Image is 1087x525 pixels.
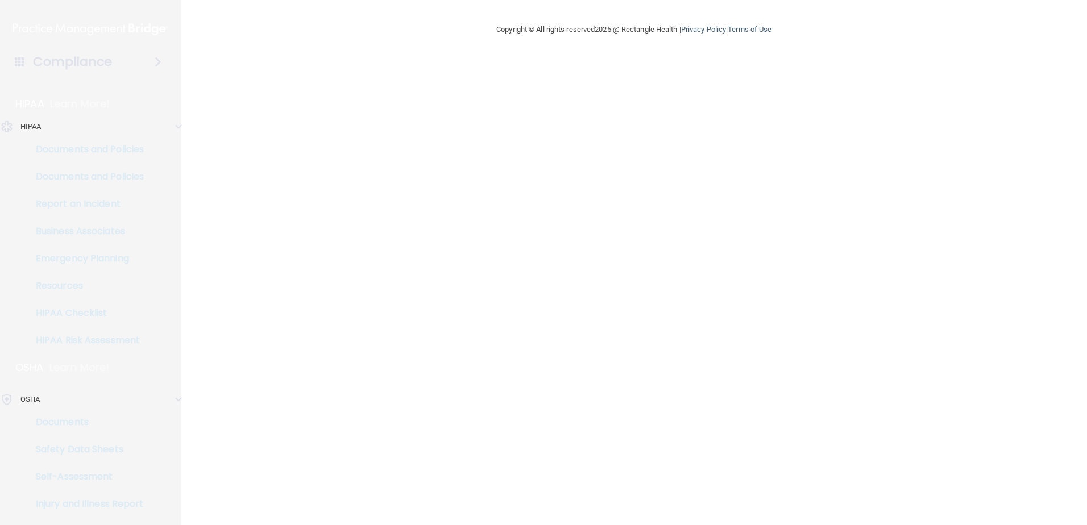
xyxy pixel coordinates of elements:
p: Self-Assessment [7,471,163,482]
p: OSHA [20,393,40,406]
p: Safety Data Sheets [7,444,163,455]
p: Report an Incident [7,198,163,210]
p: Resources [7,280,163,291]
p: Documents and Policies [7,171,163,182]
a: Privacy Policy [681,25,726,34]
p: Business Associates [7,226,163,237]
p: Emergency Planning [7,253,163,264]
p: Injury and Illness Report [7,498,163,510]
p: HIPAA Checklist [7,307,163,319]
h4: Compliance [33,54,112,70]
p: HIPAA Risk Assessment [7,335,163,346]
img: PMB logo [13,18,168,40]
p: Learn More! [50,97,110,111]
p: Documents and Policies [7,144,163,155]
p: Documents [7,416,163,428]
p: HIPAA [15,97,44,111]
p: HIPAA [20,120,42,134]
a: Terms of Use [728,25,771,34]
div: Copyright © All rights reserved 2025 @ Rectangle Health | | [426,11,841,48]
p: OSHA [15,361,44,374]
p: Learn More! [49,361,110,374]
